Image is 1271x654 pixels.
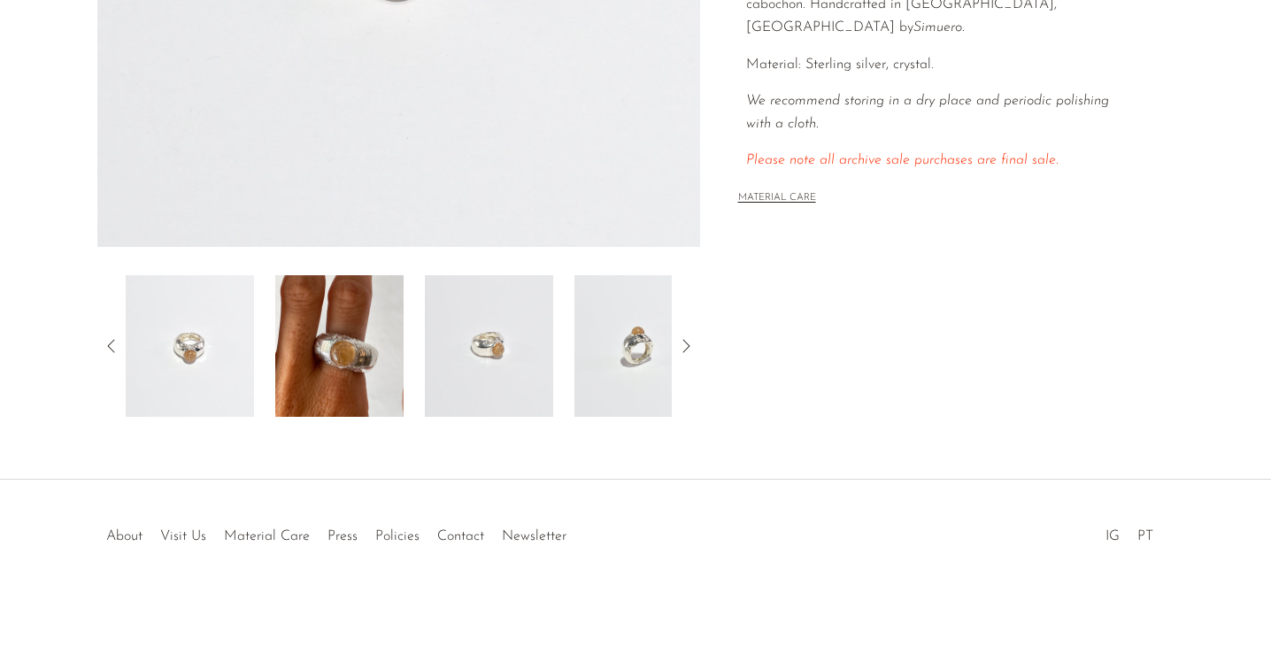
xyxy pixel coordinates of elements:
[275,275,404,417] img: Silver Fruto Ring
[126,275,254,417] img: Silver Fruto Ring
[425,275,553,417] img: Silver Fruto Ring
[1105,529,1120,543] a: IG
[738,192,816,205] button: MATERIAL CARE
[1097,515,1162,549] ul: Social Medias
[375,529,420,543] a: Policies
[97,515,575,549] ul: Quick links
[746,153,1059,167] span: Please note all archive sale purchases are final sale.
[327,529,358,543] a: Press
[160,529,206,543] a: Visit Us
[574,275,703,417] img: Silver Fruto Ring
[746,54,1136,77] p: Material: Sterling silver, crystal.
[1137,529,1153,543] a: PT
[106,529,143,543] a: About
[746,94,1109,131] i: We recommend storing in a dry place and periodic polishing with a cloth.
[224,529,310,543] a: Material Care
[437,529,484,543] a: Contact
[913,20,965,35] em: Simuero.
